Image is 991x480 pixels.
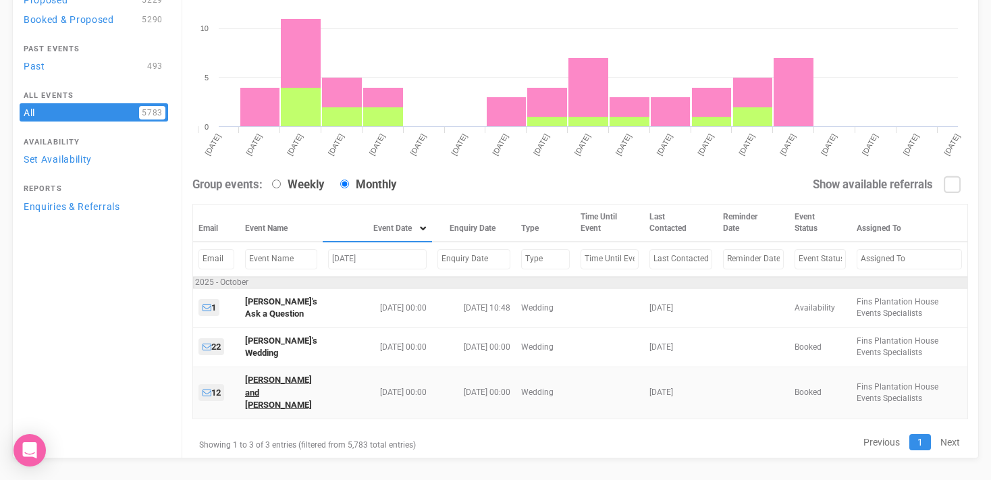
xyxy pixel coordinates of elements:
[521,249,570,269] input: Filter by Type
[942,132,961,157] tspan: [DATE]
[644,205,718,242] th: Last Contacted
[789,205,851,242] th: Event Status
[723,249,784,269] input: Filter by Reminder Date
[245,296,317,319] a: [PERSON_NAME]'s Ask a Question
[20,10,168,28] a: Booked & Proposed5290
[198,338,224,355] a: 22
[614,132,633,157] tspan: [DATE]
[851,288,968,327] td: Fins Plantation House Events Specialists
[24,92,164,100] h4: All Events
[192,433,437,458] div: Showing 1 to 3 of 3 entries (filtered from 5,783 total entries)
[24,138,164,146] h4: Availability
[516,367,575,419] td: Wedding
[323,288,433,327] td: [DATE] 00:00
[932,434,968,450] a: Next
[24,185,164,193] h4: Reports
[323,327,433,367] td: [DATE] 00:00
[323,205,433,242] th: Event Date
[516,288,575,327] td: Wedding
[327,132,346,157] tspan: [DATE]
[737,132,756,157] tspan: [DATE]
[333,177,396,193] label: Monthly
[265,177,324,193] label: Weekly
[205,74,209,82] tspan: 5
[139,106,165,119] span: 5783
[20,57,168,75] a: Past493
[323,367,433,419] td: [DATE] 00:00
[861,132,880,157] tspan: [DATE]
[240,205,323,242] th: Event Name
[245,375,312,410] a: [PERSON_NAME] and [PERSON_NAME]
[192,178,263,191] strong: Group events:
[20,103,168,122] a: All5783
[408,132,427,157] tspan: [DATE]
[198,249,234,269] input: Filter by Email
[644,288,718,327] td: [DATE]
[491,132,510,157] tspan: [DATE]
[516,327,575,367] td: Wedding
[581,249,639,269] input: Filter by Time Until Event
[795,249,846,269] input: Filter by Event Status
[516,205,575,242] th: Type
[245,336,317,358] a: [PERSON_NAME]'s Wedding
[432,288,515,327] td: [DATE] 10:48
[644,327,718,367] td: [DATE]
[144,59,165,73] span: 493
[789,367,851,419] td: Booked
[851,327,968,367] td: Fins Plantation House Events Specialists
[789,288,851,327] td: Availability
[532,132,551,157] tspan: [DATE]
[813,178,933,191] strong: Show available referrals
[286,132,304,157] tspan: [DATE]
[573,132,592,157] tspan: [DATE]
[820,132,838,157] tspan: [DATE]
[14,434,46,466] div: Open Intercom Messenger
[450,132,468,157] tspan: [DATE]
[272,180,281,188] input: Weekly
[855,434,908,450] a: Previous
[328,249,427,269] input: Filter by Event Date
[789,327,851,367] td: Booked
[901,132,920,157] tspan: [DATE]
[857,249,962,269] input: Filter by Assigned To
[575,205,644,242] th: Time Until Event
[139,13,165,26] span: 5290
[368,132,387,157] tspan: [DATE]
[432,205,515,242] th: Enquiry Date
[851,367,968,419] td: Fins Plantation House Events Specialists
[437,249,510,269] input: Filter by Enquiry Date
[696,132,715,157] tspan: [DATE]
[655,132,674,157] tspan: [DATE]
[20,150,168,168] a: Set Availability
[205,123,209,131] tspan: 0
[24,45,164,53] h4: Past Events
[198,384,224,401] a: 12
[432,367,515,419] td: [DATE] 00:00
[644,367,718,419] td: [DATE]
[244,132,263,157] tspan: [DATE]
[245,249,317,269] input: Filter by Event Name
[198,299,219,316] a: 1
[193,205,240,242] th: Email
[649,249,712,269] input: Filter by Last Contacted
[851,205,968,242] th: Assigned To
[203,132,222,157] tspan: [DATE]
[20,197,168,215] a: Enquiries & Referrals
[778,132,797,157] tspan: [DATE]
[340,180,349,188] input: Monthly
[200,24,209,32] tspan: 10
[193,276,968,288] td: 2025 - October
[909,434,931,450] a: 1
[432,327,515,367] td: [DATE] 00:00
[718,205,789,242] th: Reminder Date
